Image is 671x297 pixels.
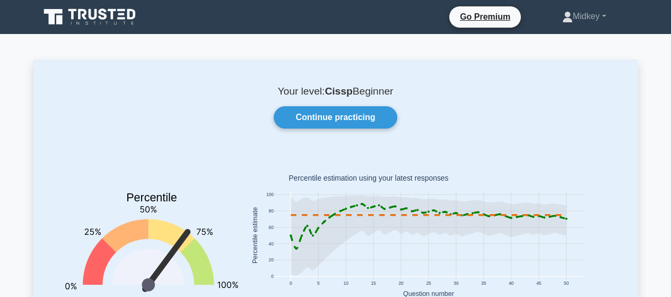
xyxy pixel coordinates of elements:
[268,208,274,214] text: 80
[268,241,274,247] text: 40
[398,281,404,286] text: 20
[325,86,352,97] b: Cissp
[454,281,459,286] text: 30
[126,191,177,204] text: Percentile
[343,281,348,286] text: 10
[268,258,274,263] text: 20
[509,281,514,286] text: 40
[266,192,273,198] text: 100
[564,281,569,286] text: 50
[271,274,274,279] text: 0
[251,207,259,264] text: Percentile estimate
[289,174,448,183] text: Percentile estimation using your latest responses
[371,281,376,286] text: 15
[537,6,632,27] a: Midkey
[426,281,431,286] text: 25
[536,281,542,286] text: 45
[59,85,613,98] p: Your level: Beginner
[317,281,319,286] text: 5
[454,10,517,23] a: Go Premium
[274,106,397,129] a: Continue practicing
[289,281,292,286] text: 0
[268,225,274,230] text: 60
[481,281,486,286] text: 35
